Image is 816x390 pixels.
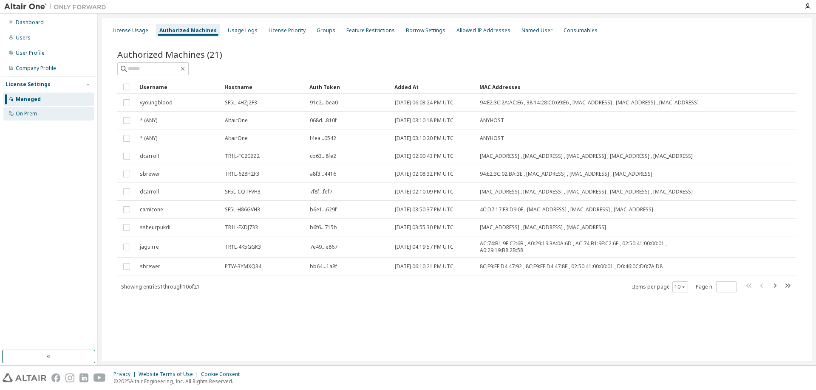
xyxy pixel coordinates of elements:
[140,171,160,177] span: sbrewer
[310,224,337,231] span: b6f6...715b
[140,263,160,270] span: sbrewer
[225,171,259,177] span: TR1L-628H2F3
[4,3,110,11] img: Altair One
[346,27,395,34] div: Feature Restrictions
[480,117,504,124] span: ANYHOST
[310,135,336,142] span: f4ea...0542
[139,371,201,378] div: Website Terms of Use
[395,135,453,142] span: [DATE] 03:10:20 PM UTC
[225,188,261,195] span: SF5L-CQTFVH3
[269,27,306,34] div: License Priority
[480,263,663,270] span: 8C:E9:EE:D4:47:92 , 8C:E9:EE:D4:47:8E , 02:50:41:00:00:01 , D0:46:0C:D0:7A:D8
[395,244,453,250] span: [DATE] 04:19:57 PM UTC
[309,80,388,94] div: Auth Token
[317,27,335,34] div: Groups
[406,27,445,34] div: Borrow Settings
[3,373,46,382] img: altair_logo.svg
[632,281,688,292] span: Items per page
[480,153,693,160] span: [MAC_ADDRESS] , [MAC_ADDRESS] , [MAC_ADDRESS] , [MAC_ADDRESS] , [MAC_ADDRESS]
[480,224,606,231] span: [MAC_ADDRESS] , [MAC_ADDRESS] , [MAC_ADDRESS]
[674,283,686,290] button: 10
[159,27,217,34] div: Authorized Machines
[140,244,159,250] span: jaguirre
[6,81,51,88] div: License Settings
[395,263,453,270] span: [DATE] 06:10:21 PM UTC
[310,188,332,195] span: 7f8f...fef7
[16,110,37,117] div: On Prem
[310,153,336,160] span: cb63...8fe2
[521,27,552,34] div: Named User
[121,283,200,290] span: Showing entries 1 through 10 of 21
[140,188,159,195] span: dcarroll
[93,373,106,382] img: youtube.svg
[225,153,260,160] span: TR1L-FC202Z2
[51,373,60,382] img: facebook.svg
[113,27,148,34] div: License Usage
[310,171,336,177] span: a8f3...4416
[479,80,707,94] div: MAC Addresses
[310,99,338,106] span: 91e2...bea0
[480,99,699,106] span: 94:E2:3C:2A:AC:E6 , 38:14:28:C0:69:E6 , [MAC_ADDRESS] , [MAC_ADDRESS] , [MAC_ADDRESS]
[16,50,45,56] div: User Profile
[696,281,737,292] span: Page n.
[113,371,139,378] div: Privacy
[394,80,473,94] div: Added At
[395,153,453,160] span: [DATE] 02:00:43 PM UTC
[395,224,453,231] span: [DATE] 03:55:30 PM UTC
[65,373,74,382] img: instagram.svg
[395,188,453,195] span: [DATE] 02:10:09 PM UTC
[225,224,258,231] span: TR1L-FXDJ733
[139,80,218,94] div: Username
[480,240,707,254] span: AC:74:B1:9F:C2:6B , A0:29:19:3A:0A:6D , AC:74:B1:9F:C2:6F , 02:50:41:00:00:01 , A0:29:19:B8:2B:58
[140,206,163,213] span: camicone
[140,135,157,142] span: * (ANY)
[310,206,337,213] span: b6e1...629f
[140,153,159,160] span: dcarroll
[224,80,303,94] div: Hostname
[228,27,258,34] div: Usage Logs
[16,34,31,41] div: Users
[117,48,222,60] span: Authorized Machines (21)
[79,373,88,382] img: linkedin.svg
[480,206,653,213] span: 4C:D7:17:F3:D9:0E , [MAC_ADDRESS] , [MAC_ADDRESS] , [MAC_ADDRESS]
[564,27,598,34] div: Consumables
[395,117,453,124] span: [DATE] 03:10:18 PM UTC
[225,206,260,213] span: SF5L-H86GVH3
[395,171,453,177] span: [DATE] 02:08:32 PM UTC
[225,99,257,106] span: SF5L-4HZJ2F3
[225,244,261,250] span: TR1L-4K5GGK3
[140,117,157,124] span: * (ANY)
[480,171,652,177] span: 94:E2:3C:02:BA:3E , [MAC_ADDRESS] , [MAC_ADDRESS] , [MAC_ADDRESS]
[113,378,245,385] p: © 2025 Altair Engineering, Inc. All Rights Reserved.
[16,19,44,26] div: Dashboard
[225,117,248,124] span: AltairOne
[140,99,173,106] span: vyoungblood
[480,188,693,195] span: [MAC_ADDRESS] , [MAC_ADDRESS] , [MAC_ADDRESS] , [MAC_ADDRESS] , [MAC_ADDRESS]
[395,206,453,213] span: [DATE] 03:50:37 PM UTC
[395,99,453,106] span: [DATE] 06:03:24 PM UTC
[225,135,248,142] span: AltairOne
[310,244,337,250] span: 7e49...e867
[201,371,245,378] div: Cookie Consent
[456,27,510,34] div: Allowed IP Addresses
[16,96,41,103] div: Managed
[480,135,504,142] span: ANYHOST
[310,117,337,124] span: 068d...810f
[225,263,261,270] span: PTW-3YMXQ34
[16,65,56,72] div: Company Profile
[310,263,337,270] span: bb64...1a8f
[140,224,170,231] span: ssheurpukdi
